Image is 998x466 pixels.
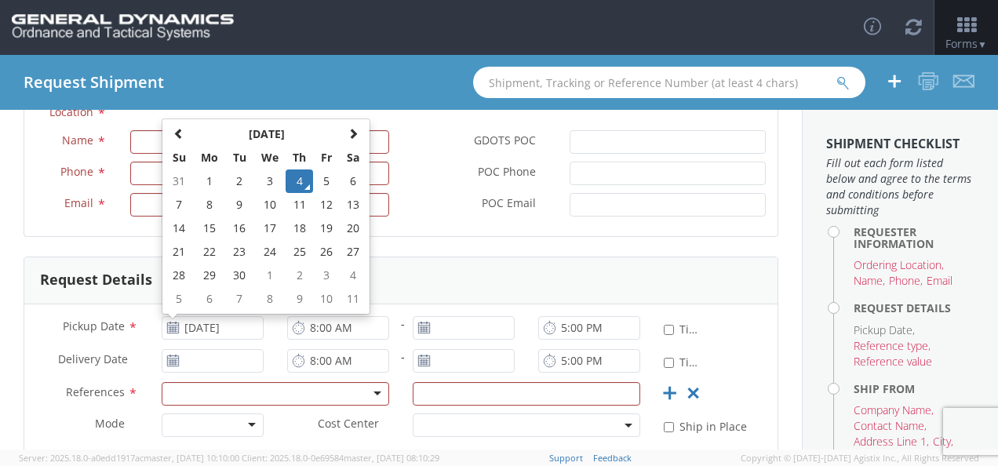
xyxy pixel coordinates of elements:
td: 10 [253,193,286,217]
label: Ship in Place [664,417,750,435]
span: Copyright © [DATE]-[DATE] Agistix Inc., All Rights Reserved [741,452,979,464]
td: 28 [166,264,193,287]
li: Company Name [854,402,934,418]
td: 12 [313,193,340,217]
td: 9 [286,287,313,311]
td: 31 [166,169,193,193]
img: gd-ots-0c3321f2eb4c994f95cb.png [12,14,234,41]
input: Time Definite [664,358,674,368]
td: 22 [193,240,226,264]
h4: Requester Information [854,226,974,250]
span: Cost Center [318,416,379,434]
span: Next Month [348,128,359,139]
h4: Request Details [854,302,974,314]
span: Email [64,195,93,210]
span: ▼ [978,38,987,51]
li: Contact Name [854,418,927,434]
li: Address Line 1 [854,434,929,450]
span: Server: 2025.18.0-a0edd1917ac [19,452,239,464]
td: 14 [166,217,193,240]
th: Su [166,146,193,169]
td: 17 [253,217,286,240]
span: Pickup Date [63,319,125,333]
li: Email [927,273,952,289]
label: Time Definite [664,352,703,370]
td: 13 [340,193,366,217]
th: We [253,146,286,169]
td: 25 [286,240,313,264]
td: 16 [226,217,253,240]
th: Select Month [193,122,340,146]
td: 11 [286,193,313,217]
span: Phone [60,164,93,179]
td: 1 [193,169,226,193]
td: 7 [166,193,193,217]
td: 26 [313,240,340,264]
td: 19 [313,217,340,240]
span: GDOTS POC [474,133,536,151]
input: Time Definite [664,325,674,335]
input: Ship in Place [664,422,674,432]
td: 2 [226,169,253,193]
th: Fr [313,146,340,169]
th: Sa [340,146,366,169]
td: 20 [340,217,366,240]
td: 11 [340,287,366,311]
li: Name [854,273,885,289]
td: 9 [226,193,253,217]
td: 1 [253,264,286,287]
a: Support [549,452,583,464]
li: Pickup Date [854,322,915,338]
td: 18 [286,217,313,240]
td: 3 [313,264,340,287]
li: Phone [889,273,923,289]
td: 8 [193,193,226,217]
td: 29 [193,264,226,287]
th: Th [286,146,313,169]
h3: Shipment Checklist [826,137,974,151]
td: 4 [340,264,366,287]
td: 27 [340,240,366,264]
td: 30 [226,264,253,287]
span: Forms [945,36,987,51]
th: Tu [226,146,253,169]
span: master, [DATE] 08:10:29 [344,452,439,464]
th: Mo [193,146,226,169]
li: Reference type [854,338,931,354]
span: Fill out each form listed below and agree to the terms and conditions before submitting [826,155,974,218]
td: 23 [226,240,253,264]
td: 15 [193,217,226,240]
label: Time Definite [664,319,703,337]
li: City [933,434,953,450]
td: 6 [340,169,366,193]
span: Delivery Date [58,351,128,370]
td: 5 [166,287,193,311]
td: 4 [286,169,313,193]
h4: Ship From [854,383,974,395]
h4: Request Shipment [24,74,164,91]
td: 5 [313,169,340,193]
h3: Request Details [40,272,152,288]
span: master, [DATE] 10:10:00 [144,452,239,464]
span: Previous Month [173,128,184,139]
td: 2 [286,264,313,287]
input: Shipment, Tracking or Reference Number (at least 4 chars) [473,67,865,98]
span: Client: 2025.18.0-0e69584 [242,452,439,464]
span: Mode [95,416,125,431]
a: Feedback [593,452,632,464]
td: 21 [166,240,193,264]
span: References [66,384,125,399]
td: 3 [253,169,286,193]
td: 8 [253,287,286,311]
td: 7 [226,287,253,311]
td: 6 [193,287,226,311]
td: 10 [313,287,340,311]
li: Ordering Location [854,257,944,273]
span: POC Phone [478,164,536,182]
li: Reference value [854,354,932,370]
td: 24 [253,240,286,264]
span: Name [62,133,93,147]
span: POC Email [482,195,536,213]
